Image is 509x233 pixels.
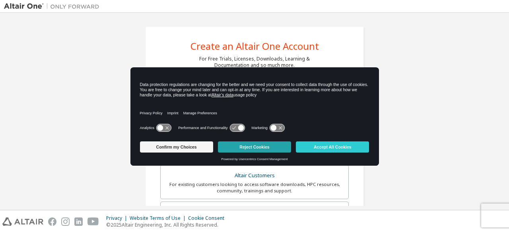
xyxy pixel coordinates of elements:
[74,217,83,226] img: linkedin.svg
[165,170,344,181] div: Altair Customers
[190,41,319,51] div: Create an Altair One Account
[199,56,310,69] div: For Free Trials, Licenses, Downloads, Learning & Documentation and so much more.
[4,2,103,10] img: Altair One
[87,217,99,226] img: youtube.svg
[48,217,56,226] img: facebook.svg
[2,217,43,226] img: altair_logo.svg
[165,181,344,194] div: For existing customers looking to access software downloads, HPC resources, community, trainings ...
[106,215,130,221] div: Privacy
[61,217,70,226] img: instagram.svg
[106,221,229,228] p: © 2025 Altair Engineering, Inc. All Rights Reserved.
[130,215,188,221] div: Website Terms of Use
[188,215,229,221] div: Cookie Consent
